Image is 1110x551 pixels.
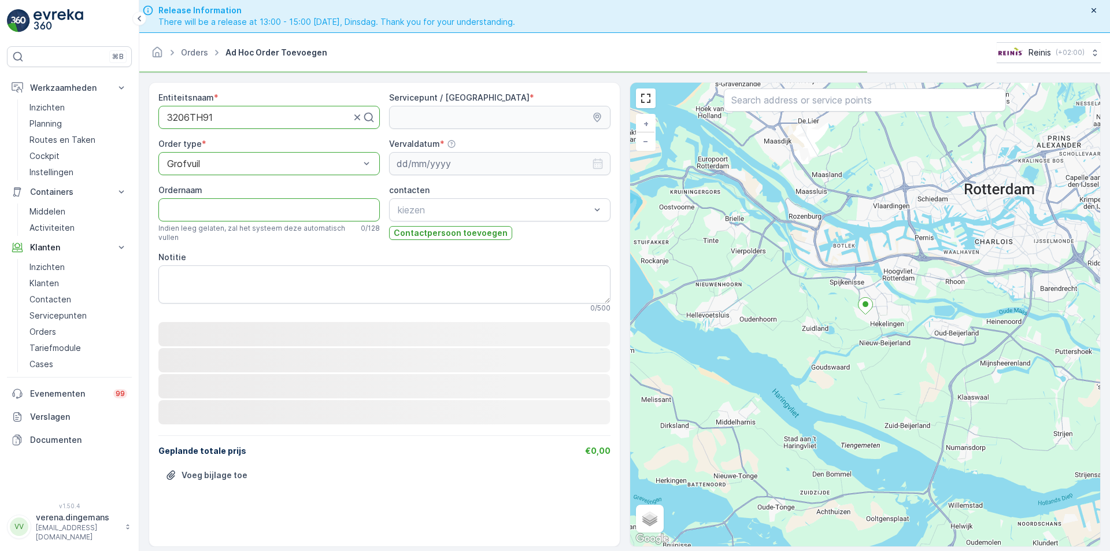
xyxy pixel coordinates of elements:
a: Startpagina [151,50,164,60]
span: − [643,136,649,146]
p: Cases [29,358,53,370]
p: 99 [116,389,125,398]
p: Contactpersoon toevoegen [394,227,508,239]
button: Containers [7,180,132,204]
label: Order type [158,139,202,149]
span: €0,00 [585,446,610,456]
button: Bestand uploaden [158,466,254,485]
span: Release Information [158,5,515,16]
p: Documenten [30,434,127,446]
div: help tooltippictogram [447,139,456,149]
p: Klanten [30,242,109,253]
a: Cockpit [25,148,132,164]
a: Klanten [25,275,132,291]
a: Verslagen [7,405,132,428]
input: dd/mm/yyyy [389,152,610,175]
a: Cases [25,356,132,372]
span: + [643,119,649,128]
p: Servicepunten [29,310,87,321]
p: [EMAIL_ADDRESS][DOMAIN_NAME] [36,523,119,542]
label: Ordernaam [158,185,202,195]
p: Werkzaamheden [30,82,109,94]
a: Inzichten [25,259,132,275]
a: Documenten [7,428,132,452]
p: 0 / 128 [361,224,380,233]
p: Orders [29,326,56,338]
a: Layers [637,506,663,531]
p: Inzichten [29,102,65,113]
p: Klanten [29,278,59,289]
button: VVverena.dingemans[EMAIL_ADDRESS][DOMAIN_NAME] [7,512,132,542]
div: VV [10,517,28,536]
a: View Fullscreen [637,90,654,107]
a: Instellingen [25,164,132,180]
p: Cockpit [29,150,60,162]
span: Ad Hoc Order Toevoegen [223,47,330,58]
p: Inzichten [29,261,65,273]
label: Vervaldatum [389,139,440,149]
p: ⌘B [112,52,124,61]
a: Uitzoomen [637,132,654,150]
a: Evenementen99 [7,382,132,405]
input: Search address or service points [724,88,1006,112]
span: v 1.50.4 [7,502,132,509]
img: logo_light-DOdMpM7g.png [34,9,83,32]
p: 0 / 500 [590,304,610,313]
a: Routes en Taken [25,132,132,148]
img: Reinis-Logo-Vrijstaand_Tekengebied-1-copy2_aBO4n7j.png [997,46,1024,59]
a: Servicepunten [25,308,132,324]
button: Klanten [7,236,132,259]
a: Planning [25,116,132,132]
label: Servicepunt / [GEOGRAPHIC_DATA] [389,93,530,102]
a: Dit gebied openen in Google Maps (er wordt een nieuw venster geopend) [633,531,671,546]
label: Notitie [158,252,186,262]
a: Tariefmodule [25,340,132,356]
span: Indien leeg gelaten, zal het systeem deze automatisch vullen [158,224,356,242]
img: logo [7,9,30,32]
p: Middelen [29,206,65,217]
p: Routes en Taken [29,134,95,146]
p: Contacten [29,294,71,305]
p: Geplande totale prijs [158,445,246,457]
label: contacten [389,185,430,195]
p: Containers [30,186,109,198]
a: In zoomen [637,115,654,132]
p: kiezen [398,203,590,217]
label: Entiteitsnaam [158,93,214,102]
p: Tariefmodule [29,342,81,354]
p: Planning [29,118,62,130]
p: Evenementen [30,388,106,400]
p: Verslagen [30,411,127,423]
a: Activiteiten [25,220,132,236]
a: Contacten [25,291,132,308]
p: Voeg bijlage toe [182,469,247,481]
a: Orders [181,47,208,57]
p: Reinis [1028,47,1051,58]
a: Orders [25,324,132,340]
a: Middelen [25,204,132,220]
a: Inzichten [25,99,132,116]
p: ( +02:00 ) [1056,48,1085,57]
img: Google [633,531,671,546]
button: Contactpersoon toevoegen [389,226,512,240]
p: Activiteiten [29,222,75,234]
button: Werkzaamheden [7,76,132,99]
p: verena.dingemans [36,512,119,523]
button: Reinis(+02:00) [997,42,1101,63]
span: There will be a release at 13:00 - 15:00 [DATE], Dinsdag. Thank you for your understanding. [158,16,515,28]
p: Instellingen [29,167,73,178]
